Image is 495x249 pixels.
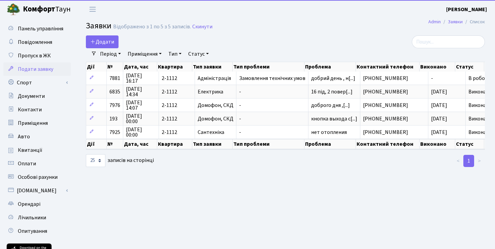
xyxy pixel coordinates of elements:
span: [PHONE_NUMBER] [363,116,425,121]
span: Сантехніка [198,130,233,135]
th: № [107,139,123,149]
b: Комфорт [23,4,55,15]
th: Квартира [157,62,192,72]
a: Панель управління [3,22,71,35]
span: нет отопления [311,130,357,135]
span: Виконано [468,115,492,122]
a: Приміщення [3,116,71,130]
span: Адміністрація [198,76,233,81]
th: Виконано [420,139,455,149]
span: Контакти [18,106,42,113]
span: - [239,103,305,108]
span: Панель управління [18,25,63,32]
a: Квитанції [3,143,71,157]
a: Тип [166,48,184,60]
a: Пропуск в ЖК [3,49,71,62]
span: - [239,89,305,94]
span: - [239,116,305,121]
a: Оплати [3,157,71,170]
a: Заявки [448,18,463,25]
th: Тип проблеми [233,139,304,149]
a: Admin [428,18,441,25]
span: Пропуск в ЖК [18,52,51,59]
th: Проблема [304,62,356,72]
input: Пошук... [412,35,485,48]
span: 2-1112 [162,89,192,94]
span: [DATE] [431,88,447,95]
span: Орендарі [18,200,40,208]
a: Спорт [3,76,71,89]
div: Відображено з 1 по 5 з 5 записів. [113,24,191,30]
span: [DATE] [431,115,447,122]
span: Документи [18,92,45,100]
span: 2-1112 [162,103,192,108]
button: Переключити навігацію [84,4,101,15]
span: [DATE] [431,102,447,109]
span: [DATE] [431,129,447,136]
span: Подати заявку [18,65,53,73]
th: Дата, час [123,62,157,72]
span: [PHONE_NUMBER] [363,130,425,135]
span: Повідомлення [18,38,52,46]
a: [DOMAIN_NAME] [3,184,71,197]
th: Тип заявки [192,139,233,149]
a: Авто [3,130,71,143]
span: В роботі [468,75,489,82]
span: Лічильники [18,214,46,221]
span: [PHONE_NUMBER] [363,76,425,81]
span: Додати [90,38,114,46]
nav: breadcrumb [418,15,495,29]
b: [PERSON_NAME] [446,6,487,13]
a: Орендарі [3,197,71,211]
a: Опитування [3,224,71,238]
a: Повідомлення [3,35,71,49]
th: Контактний телефон [356,62,420,72]
th: Дії [86,62,107,72]
span: 2-1112 [162,116,192,121]
span: [DATE] 14:34 [126,86,156,97]
span: Виконано [468,88,492,95]
span: [DATE] 00:00 [126,127,156,138]
span: Оплати [18,160,36,167]
a: Статус [186,48,211,60]
th: Проблема [304,139,356,149]
th: Виконано [420,62,455,72]
span: 16 під, 2 повер[...] [311,88,353,95]
span: - [239,130,305,135]
span: Авто [18,133,30,140]
th: № [107,62,123,72]
span: кнопка выхода с[...] [311,115,357,122]
th: Дата, час [123,139,157,149]
span: Замовлення технічних умов [239,76,305,81]
span: [DATE] 14:07 [126,100,156,111]
span: Особові рахунки [18,173,58,181]
a: Лічильники [3,211,71,224]
span: Виконано [468,129,492,136]
th: Статус [455,62,485,72]
span: Опитування [18,227,47,235]
a: Період [97,48,124,60]
span: 2-1112 [162,76,192,81]
span: 193 [109,115,118,122]
span: [PHONE_NUMBER] [363,103,425,108]
span: Заявки [86,20,111,32]
span: 7976 [109,102,120,109]
a: 1 [463,155,474,167]
span: Домофон, СКД [198,116,233,121]
span: Квитанції [18,146,42,154]
span: 6835 [109,88,120,95]
a: Подати заявку [3,62,71,76]
th: Квартира [157,139,192,149]
span: Домофон, СКД [198,103,233,108]
a: Додати [86,35,119,48]
span: [PHONE_NUMBER] [363,89,425,94]
th: Тип заявки [192,62,233,72]
span: [DATE] 00:00 [126,113,156,124]
span: [DATE] 16:17 [126,73,156,84]
a: Приміщення [125,48,164,60]
span: Таун [23,4,71,15]
a: [PERSON_NAME] [446,5,487,13]
li: Список [463,18,485,26]
span: Приміщення [18,119,48,127]
span: - [431,75,433,82]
